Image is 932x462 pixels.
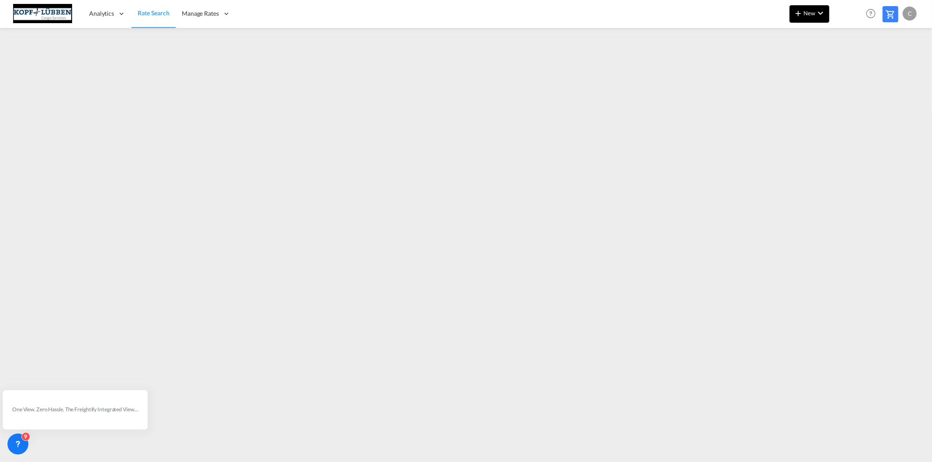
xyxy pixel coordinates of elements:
[182,9,219,18] span: Manage Rates
[138,9,170,17] span: Rate Search
[793,10,826,17] span: New
[903,7,917,21] div: C
[863,6,878,21] span: Help
[793,8,804,18] md-icon: icon-plus 400-fg
[790,5,829,23] button: icon-plus 400-fgNewicon-chevron-down
[13,4,72,24] img: 25cf3bb0aafc11ee9c4fdbd399af7748.JPG
[815,8,826,18] md-icon: icon-chevron-down
[863,6,883,22] div: Help
[89,9,114,18] span: Analytics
